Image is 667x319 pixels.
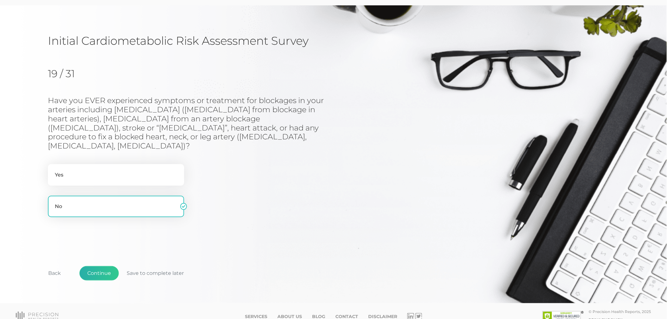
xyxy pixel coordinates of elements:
[119,266,192,281] button: Save to complete later
[48,34,619,48] h1: Initial Cardiometabolic Risk Assessment Survey
[589,309,651,314] div: © Precision Health Reports, 2025
[48,196,184,217] label: No
[48,68,113,80] h2: 19 / 31
[40,266,69,281] button: Back
[79,266,119,281] button: Continue
[48,96,325,151] h3: Have you EVER experienced symptoms or treatment for blockages in your arteries including [MEDICAL...
[48,164,184,186] label: Yes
